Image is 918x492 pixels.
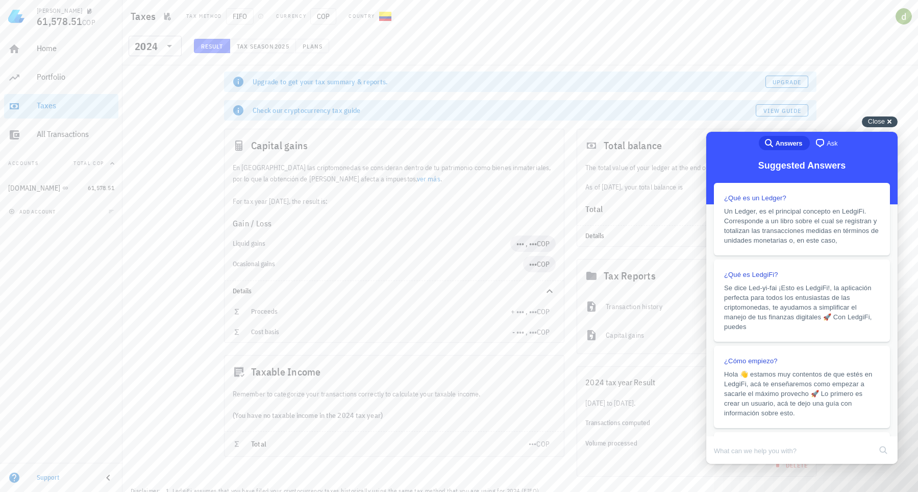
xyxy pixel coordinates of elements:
span: FIFO [226,8,254,25]
div: Details [233,287,531,295]
a: [DOMAIN_NAME] 61,578.51 [4,176,118,200]
span: ••• [529,260,537,269]
a: ver más [417,174,440,183]
div: Total balance [577,129,816,162]
span: Result [201,42,224,50]
div: En [GEOGRAPHIC_DATA] las criptomonedas se consideran dentro de tu patrimonio como bienes inmateri... [225,162,564,207]
span: COP [82,18,95,27]
div: avatar [896,8,912,25]
p: The total value of your ledger at the end of the 2024 tax year. [585,162,808,173]
div: Details [585,232,783,240]
div: Home [37,43,114,53]
button: AccountsTotal COP [4,151,118,176]
span: COP [310,8,336,25]
div: Details [225,281,564,301]
a: Upgrade [765,76,808,88]
div: Transaction history [606,295,731,318]
span: Total [251,439,266,449]
div: Details [577,226,816,246]
div: CO-icon [379,10,391,22]
div: Volume processed [585,439,751,448]
div: Currency [276,12,306,20]
div: Remember to categorize your transactions correctly to calculate your taxable income. [225,388,564,400]
a: Home [4,37,118,61]
div: [DOMAIN_NAME] [8,184,60,193]
span: Proceeds [251,307,278,316]
span: Total COP [73,160,104,167]
div: Check our cryptocurrency tax guide [253,105,756,115]
div: Capital gains [606,324,731,346]
span: Gain / Loss [233,217,272,229]
button: Result [194,39,230,53]
h1: Taxes [131,8,160,25]
div: Support [37,474,94,482]
div: Taxes [37,101,114,110]
div: Portfolio [37,72,114,82]
span: COP [537,327,550,337]
button: Tax season 2025 [230,39,296,53]
span: 61,578.51 [37,14,82,28]
div: Ocasional gains [233,260,523,268]
span: + ••• , ••• [511,307,537,316]
div: (You have no taxable income in the 2024 tax year) [225,400,564,431]
div: 2024 tax year Result [577,367,816,397]
span: ••• , ••• [516,239,537,248]
button: Plans [296,39,329,53]
span: add account [11,208,56,215]
button: Close [862,116,898,127]
div: Total [585,205,753,213]
span: COP [537,307,550,316]
span: Tax season [236,42,275,50]
span: Delete [773,461,808,469]
span: 61,578.51 [88,184,114,192]
button: Delete [768,458,812,472]
div: [DATE] to [DATE]. [577,397,816,409]
div: Capital gains [225,129,564,162]
span: Plans [302,42,322,50]
a: Taxes [4,94,118,119]
div: Country [349,12,375,20]
div: All Transactions [37,129,114,139]
span: Close [868,118,885,125]
span: COP [537,260,550,269]
div: 2024 [129,36,182,56]
span: View guide [763,107,802,114]
a: Portfolio [4,65,118,90]
span: - ••• , ••• [512,327,537,337]
span: Cost basis [251,327,279,336]
div: Liquid gains [233,240,510,248]
button: add account [6,206,60,217]
span: COP [536,439,550,449]
a: View guide [756,104,808,116]
div: [PERSON_NAME] [37,7,82,15]
div: Tax method [186,12,222,20]
img: LedgiFi [8,8,24,25]
div: Transactions computed [585,419,779,427]
span: Upgrade [772,78,802,86]
div: As of [DATE], your total balance is [577,162,816,193]
span: ••• [529,439,537,449]
span: COP [537,239,550,248]
a: All Transactions [4,123,118,147]
div: Taxable Income [225,356,564,388]
span: Upgrade to get your tax summary & reports. [253,77,388,86]
div: Tax Reports [577,260,816,292]
div: 2024 [135,41,158,52]
iframe: Help Scout Beacon - Live Chat, Contact Form, and Knowledge Base [706,132,898,464]
span: 2025 [274,42,289,50]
